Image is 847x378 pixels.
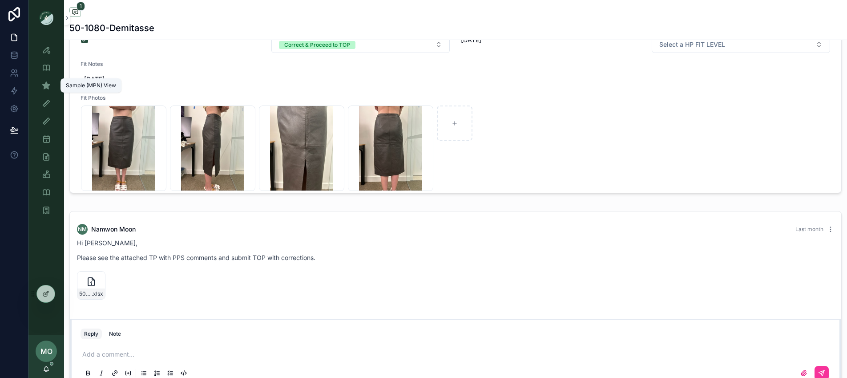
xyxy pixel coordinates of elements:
span: Namwon Moon [91,225,136,234]
button: Note [105,329,125,339]
span: [DATE] [84,75,827,84]
div: Note [109,330,121,337]
span: Last month [795,226,823,232]
img: App logo [39,11,53,25]
span: MO [40,346,52,357]
span: Fit Notes [81,61,831,68]
span: [DATE] [461,36,641,45]
span: NM [78,226,87,233]
span: Select a HP FIT LEVEL [659,40,725,49]
span: .xlsx [92,290,103,297]
span: Fit Photos [81,94,831,102]
span: 1 [77,2,85,11]
span: 50-1080-Leather-Skirt_GNN_2nd-PPS-App_[DATE] [79,290,92,297]
button: Reply [81,329,102,339]
button: 1 [69,7,81,18]
p: Hi [PERSON_NAME], [77,238,834,248]
h1: 50-1080-Demitasse [69,22,154,34]
p: Please see the attached TP with PPS comments and submit TOP with corrections. [77,253,834,262]
div: Sample (MPN) View [66,82,116,89]
button: Select Button [271,36,450,53]
button: Select Button [652,36,831,53]
div: scrollable content [28,36,64,230]
div: Correct & Proceed to TOP [284,41,350,49]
